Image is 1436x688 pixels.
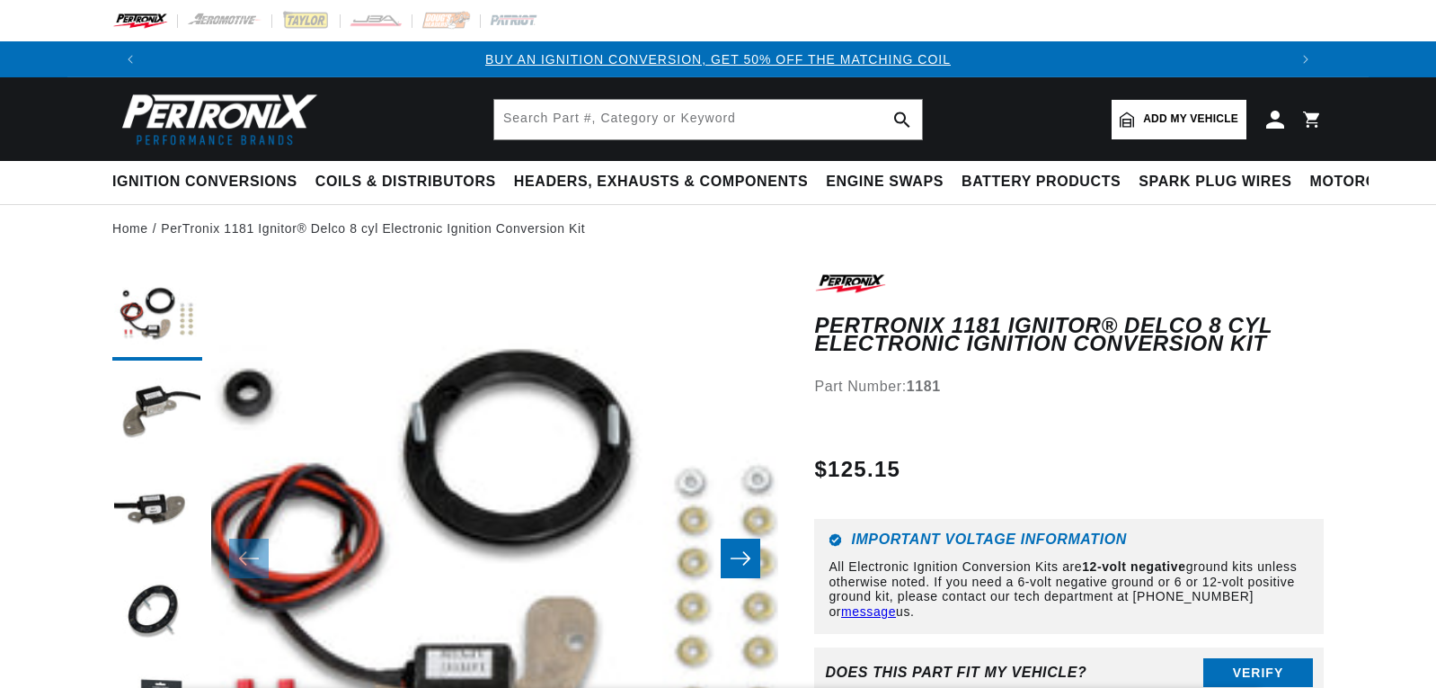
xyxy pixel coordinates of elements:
[148,49,1288,69] div: Announcement
[814,453,900,486] span: $125.15
[1143,111,1238,128] span: Add my vehicle
[882,100,922,139] button: search button
[817,161,953,203] summary: Engine Swaps
[825,665,1086,681] div: Does This part fit My vehicle?
[829,559,1309,620] p: All Electronic Ignition Conversion Kits are ground kits unless otherwise noted. If you need a 6-v...
[1301,161,1426,203] summary: Motorcycle
[112,567,202,657] button: Load image 4 in gallery view
[962,173,1121,192] span: Battery Products
[1130,161,1300,203] summary: Spark Plug Wires
[829,533,1309,547] h6: Important Voltage Information
[67,41,1369,77] slideshow-component: Translation missing: en.sections.announcements.announcement_bar
[485,52,951,67] a: BUY AN IGNITION CONVERSION, GET 50% OFF THE MATCHING COIL
[112,161,306,203] summary: Ignition Conversions
[112,88,319,150] img: Pertronix
[112,370,202,460] button: Load image 2 in gallery view
[1082,559,1185,574] strong: 12-volt negative
[907,379,941,394] strong: 1181
[1310,173,1417,192] span: Motorcycle
[315,173,496,192] span: Coils & Distributors
[1288,41,1324,77] button: Translation missing: en.sections.announcements.next_announcement
[112,173,297,192] span: Ignition Conversions
[112,469,202,558] button: Load image 3 in gallery view
[161,219,585,238] a: PerTronix 1181 Ignitor® Delco 8 cyl Electronic Ignition Conversion Kit
[229,539,269,578] button: Slide left
[953,161,1130,203] summary: Battery Products
[148,49,1288,69] div: 1 of 3
[112,41,148,77] button: Translation missing: en.sections.announcements.previous_announcement
[514,173,808,192] span: Headers, Exhausts & Components
[494,100,922,139] input: Search Part #, Category or Keyword
[826,173,944,192] span: Engine Swaps
[814,317,1324,353] h1: PerTronix 1181 Ignitor® Delco 8 cyl Electronic Ignition Conversion Kit
[1203,658,1313,687] button: Verify
[1139,173,1291,192] span: Spark Plug Wires
[112,219,148,238] a: Home
[306,161,505,203] summary: Coils & Distributors
[505,161,817,203] summary: Headers, Exhausts & Components
[112,271,202,361] button: Load image 1 in gallery view
[112,219,1324,238] nav: breadcrumbs
[1112,100,1246,139] a: Add my vehicle
[721,539,760,578] button: Slide right
[841,604,896,619] a: message
[814,375,1324,398] div: Part Number:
